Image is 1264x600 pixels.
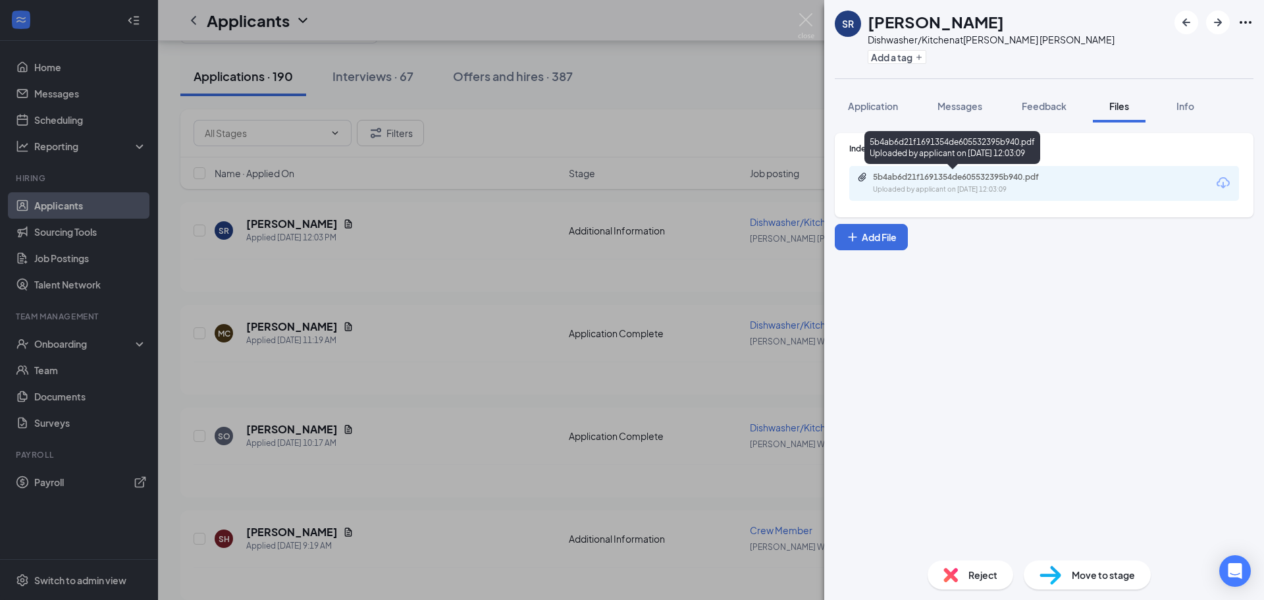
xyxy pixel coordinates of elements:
span: Files [1109,100,1129,112]
svg: Paperclip [857,172,868,182]
button: Add FilePlus [835,224,908,250]
h1: [PERSON_NAME] [868,11,1004,33]
div: Dishwasher/Kitchen at [PERSON_NAME] [PERSON_NAME] [868,33,1115,46]
div: Uploaded by applicant on [DATE] 12:03:09 [873,184,1070,195]
span: Messages [937,100,982,112]
span: Application [848,100,898,112]
button: ArrowLeftNew [1174,11,1198,34]
div: 5b4ab6d21f1691354de605532395b940.pdf Uploaded by applicant on [DATE] 12:03:09 [864,131,1040,164]
button: ArrowRight [1206,11,1230,34]
svg: ArrowLeftNew [1178,14,1194,30]
svg: ArrowRight [1210,14,1226,30]
span: Feedback [1022,100,1066,112]
svg: Plus [915,53,923,61]
svg: Download [1215,175,1231,191]
svg: Plus [846,231,859,244]
div: Open Intercom Messenger [1219,555,1251,587]
div: 5b4ab6d21f1691354de605532395b940.pdf [873,172,1057,182]
svg: Ellipses [1238,14,1253,30]
a: Paperclip5b4ab6d21f1691354de605532395b940.pdfUploaded by applicant on [DATE] 12:03:09 [857,172,1070,195]
span: Move to stage [1072,568,1135,582]
div: Indeed Resume [849,143,1239,154]
span: Info [1176,100,1194,112]
button: PlusAdd a tag [868,50,926,64]
span: Reject [968,568,997,582]
div: SR [842,17,854,30]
